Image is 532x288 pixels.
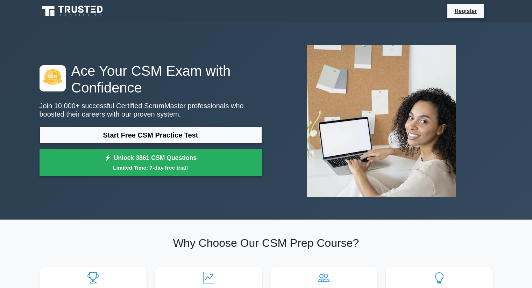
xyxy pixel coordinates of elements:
small: Limited Time: 7-day free trial! [48,164,253,172]
a: Unlock 3861 CSM QuestionsLimited Time: 7-day free trial! [40,149,262,177]
a: Register [450,7,481,15]
a: Start Free CSM Practice Test [40,127,262,143]
p: Join 10,000+ successful Certified ScrumMaster professionals who boosted their careers with our pr... [40,102,262,118]
h2: Why Choose Our CSM Prep Course? [40,236,493,250]
h1: Ace Your CSM Exam with Confidence [40,62,262,96]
